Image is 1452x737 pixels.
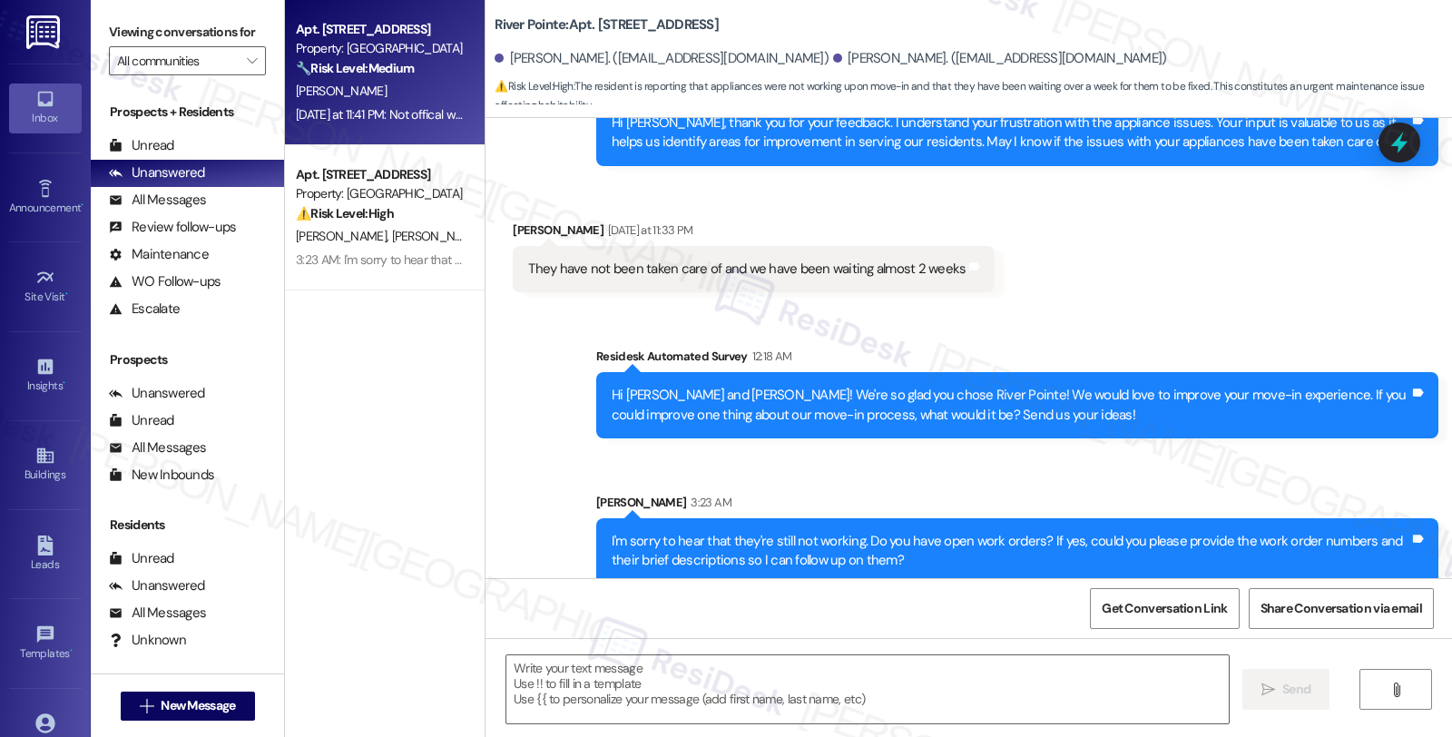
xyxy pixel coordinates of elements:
span: • [70,644,73,657]
div: Residents [91,516,284,535]
i:  [247,54,257,68]
span: [PERSON_NAME] [296,83,387,99]
a: Insights • [9,351,82,400]
span: • [81,199,83,211]
div: Escalate [109,300,180,319]
div: Apt. [STREET_ADDRESS] [296,165,464,184]
span: • [65,288,68,300]
div: [DATE] at 11:33 PM [603,221,692,240]
span: Get Conversation Link [1102,599,1227,618]
div: All Messages [109,191,206,210]
div: Review follow-ups [109,218,236,237]
div: Property: [GEOGRAPHIC_DATA] [296,39,464,58]
strong: 🔧 Risk Level: Medium [296,60,414,76]
span: [PERSON_NAME] [296,228,392,244]
div: Unread [109,549,174,568]
div: [PERSON_NAME] [596,493,1438,518]
div: Prospects + Residents [91,103,284,122]
div: Hi [PERSON_NAME], thank you for your feedback. I understand your frustration with the appliance i... [612,113,1409,152]
div: Residesk Automated Survey [596,347,1438,372]
a: Inbox [9,84,82,133]
button: Send [1242,669,1330,710]
div: Unanswered [109,384,205,403]
button: Get Conversation Link [1090,588,1239,629]
button: New Message [121,692,255,721]
i:  [140,699,153,713]
div: New Inbounds [109,466,214,485]
div: I'm sorry to hear that they're still not working. Do you have open work orders? If yes, could you... [612,532,1409,571]
div: Maintenance [109,245,209,264]
a: Templates • [9,619,82,668]
i:  [1389,683,1403,697]
div: All Messages [109,604,206,623]
label: Viewing conversations for [109,18,266,46]
button: Share Conversation via email [1249,588,1434,629]
div: [PERSON_NAME]. ([EMAIL_ADDRESS][DOMAIN_NAME]) [833,49,1167,68]
div: All Messages [109,438,206,457]
div: Unanswered [109,576,205,595]
div: 3:23 AM [686,493,731,512]
div: Property: [GEOGRAPHIC_DATA] [296,184,464,203]
span: Share Conversation via email [1261,599,1422,618]
div: [DATE] at 11:41 PM: Not offical work order . I don't know how to do that. I've only been at apart... [296,106,858,123]
input: All communities [117,46,237,75]
div: 3:23 AM: I'm sorry to hear that they're still not working. Do you have open work orders? If yes, ... [296,251,1335,268]
a: Leads [9,530,82,579]
span: Send [1282,680,1310,699]
strong: ⚠️ Risk Level: High [495,79,573,93]
div: [PERSON_NAME] [513,221,995,246]
div: They have not been taken care of and we have been waiting almost 2 weeks [528,260,966,279]
i:  [1261,683,1275,697]
div: Unread [109,136,174,155]
div: Apt. [STREET_ADDRESS] [296,20,464,39]
div: 12:18 AM [748,347,792,366]
strong: ⚠️ Risk Level: High [296,205,394,221]
div: Unanswered [109,163,205,182]
span: New Message [161,696,235,715]
img: ResiDesk Logo [26,15,64,49]
div: Prospects [91,350,284,369]
a: Site Visit • [9,262,82,311]
div: Hi [PERSON_NAME] and [PERSON_NAME]! We're so glad you chose River Pointe! We would love to improv... [612,386,1409,425]
span: [PERSON_NAME] [392,228,483,244]
div: Unread [109,411,174,430]
div: WO Follow-ups [109,272,221,291]
span: • [63,377,65,389]
div: Unknown [109,631,186,650]
a: Buildings [9,440,82,489]
div: [PERSON_NAME]. ([EMAIL_ADDRESS][DOMAIN_NAME]) [495,49,829,68]
span: : The resident is reporting that appliances were not working upon move-in and that they have been... [495,77,1452,116]
b: River Pointe: Apt. [STREET_ADDRESS] [495,15,719,34]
